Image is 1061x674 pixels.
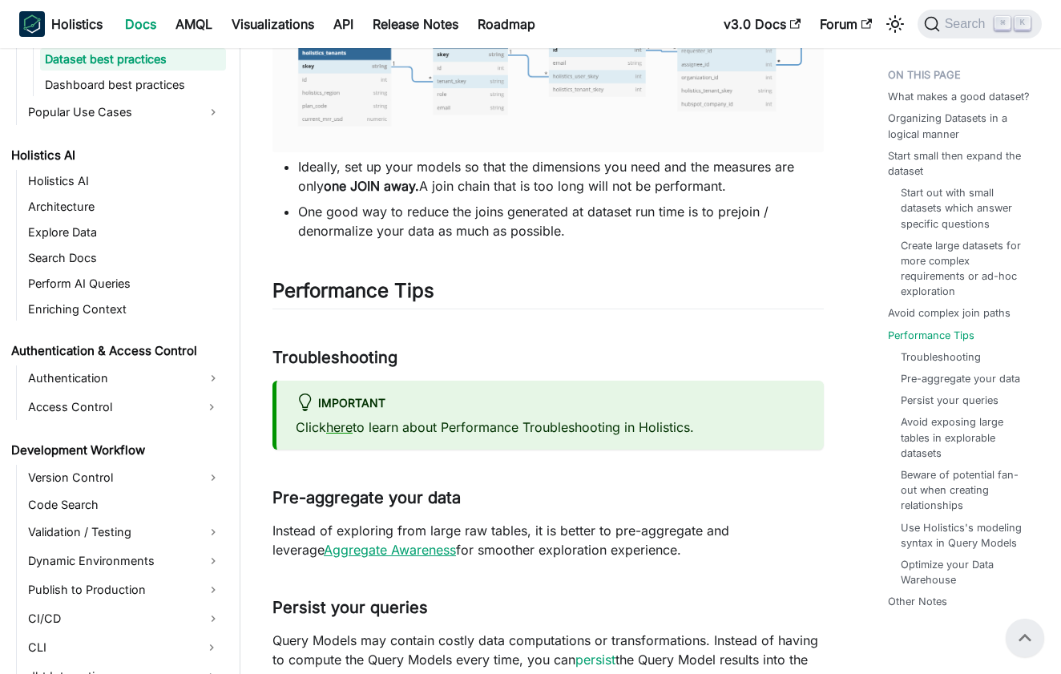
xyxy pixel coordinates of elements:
a: Avoid exposing large tables in explorable datasets [901,414,1029,461]
h2: Performance Tips [272,279,824,309]
img: Holistics [19,11,45,37]
a: Beware of potential fan-out when creating relationships [901,467,1029,514]
kbd: ⌘ [994,16,1011,30]
div: Important [296,394,805,414]
a: Perform AI Queries [23,272,226,295]
h3: Persist your queries [272,598,824,618]
a: Release Notes [363,11,468,37]
a: Search Docs [23,247,226,269]
a: What makes a good dataset? [888,89,1030,104]
span: Search [940,17,995,31]
button: Scroll back to top [1006,619,1044,657]
a: Dynamic Environments [23,548,226,574]
a: Docs [115,11,166,37]
a: CLI [23,635,197,660]
h3: Troubleshooting [272,348,824,368]
a: Publish to Production [23,577,226,603]
a: Visualizations [222,11,324,37]
h3: Pre-aggregate your data [272,488,824,508]
a: Explore Data [23,221,226,244]
a: Create large datasets for more complex requirements or ad-hoc exploration [901,238,1029,300]
a: Development Workflow [6,439,226,462]
a: Architecture [23,196,226,218]
a: AMQL [166,11,222,37]
a: Optimize your Data Warehouse [901,557,1029,587]
a: CI/CD [23,606,226,632]
button: Expand sidebar category 'CLI' [197,635,226,660]
a: Forum [810,11,881,37]
a: Use Holistics's modeling syntax in Query Models [901,520,1029,551]
a: Code Search [23,494,226,516]
li: Ideally, set up your models so that the dimensions you need and the measures are only A join chai... [298,157,824,196]
li: One good way to reduce the joins generated at dataset run time is to prejoin / denormalize your d... [298,202,824,240]
a: persist [575,652,615,668]
a: Version Control [23,465,226,490]
a: Validation / Testing [23,519,226,545]
a: Performance Tips [888,328,974,343]
a: HolisticsHolistics [19,11,103,37]
a: Start small then expand the dataset [888,148,1035,179]
a: Authentication & Access Control [6,340,226,362]
a: Persist your queries [901,393,998,408]
a: Organizing Datasets in a logical manner [888,111,1035,141]
a: Holistics AI [6,144,226,167]
a: Troubleshooting [901,349,981,365]
a: Pre-aggregate your data [901,371,1020,386]
button: Search (Command+K) [918,10,1042,38]
a: Roadmap [468,11,545,37]
a: Start out with small datasets which answer specific questions [901,185,1029,232]
p: Instead of exploring from large raw tables, it is better to pre-aggregate and leverage for smooth... [272,521,824,559]
a: Aggregate Awareness [324,542,456,558]
p: Click to learn about Performance Troubleshooting in Holistics. [296,418,805,437]
strong: one JOIN away. [324,178,419,194]
kbd: K [1015,16,1031,30]
a: Popular Use Cases [23,99,226,125]
b: Holistics [51,14,103,34]
a: Authentication [23,365,226,391]
button: Expand sidebar category 'Access Control' [197,394,226,420]
button: Switch between dark and light mode (currently light mode) [882,11,908,37]
a: Holistics AI [23,170,226,192]
a: Other Notes [888,594,947,609]
a: v3.0 Docs [714,11,810,37]
a: Enriching Context [23,298,226,321]
a: Access Control [23,394,197,420]
a: API [324,11,363,37]
a: Dashboard best practices [40,74,226,96]
a: Avoid complex join paths [888,305,1011,321]
a: Dataset best practices [40,48,226,71]
a: here [326,419,353,435]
